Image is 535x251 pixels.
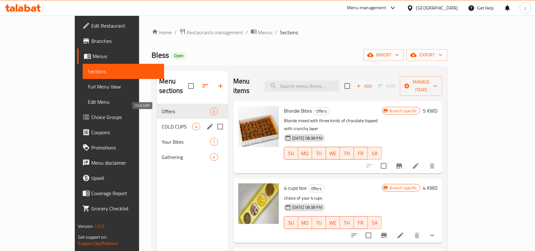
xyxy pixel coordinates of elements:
[425,158,440,174] button: delete
[371,218,379,228] span: SA
[88,98,159,106] span: Edit Menu
[284,194,382,202] p: choice of your 4 cups
[162,138,210,146] span: Your Bites
[308,185,324,192] span: Offers
[159,76,188,96] h2: Menu sections
[290,135,325,141] span: [DATE] 08:38 PM
[371,149,379,158] span: SA
[287,218,296,228] span: SU
[210,154,218,160] span: 4
[157,101,228,167] nav: Menu sections
[343,149,351,158] span: TH
[157,119,228,134] div: COLD CUPS4edit
[88,68,159,75] span: Sections
[162,153,210,161] span: Gathering
[326,147,340,160] button: WE
[362,229,375,242] span: Select to update
[397,232,404,239] a: Edit menu item
[77,18,164,33] a: Edit Restaurant
[405,78,437,94] span: Manage items
[284,183,306,193] span: 4 cups box
[377,228,392,243] button: Branch-specific-item
[377,159,390,173] span: Select to update
[280,29,298,36] span: Sections
[315,149,324,158] span: TU
[157,104,228,119] div: Offers3
[233,76,257,96] h2: Menu items
[91,144,159,151] span: Promotions
[284,117,382,133] p: Blonde mixed with three kinds of chocolate topped with crunchy layer
[287,149,296,158] span: SU
[387,108,420,114] span: Branch specific
[179,28,243,36] a: Restaurants management
[357,149,365,158] span: FR
[175,29,177,36] li: /
[77,140,164,155] a: Promotions
[412,51,442,59] span: export
[340,147,354,160] button: TH
[301,149,310,158] span: MO
[213,78,228,94] button: Add section
[340,216,354,229] button: TH
[284,106,312,116] span: Blondie Bites
[312,147,326,160] button: TU
[157,134,228,149] div: Your Bites1
[198,78,213,94] span: Sort sections
[210,153,218,161] div: items
[157,149,228,165] div: Gathering4
[246,29,248,36] li: /
[152,28,448,36] nav: breadcrumb
[298,216,312,229] button: MO
[152,48,169,62] span: Bless
[162,123,192,130] span: COLD CUPS
[77,170,164,186] a: Upsell
[88,83,159,90] span: Full Menu View
[251,28,273,36] a: Menus
[329,218,338,228] span: WE
[326,216,340,229] button: WE
[78,233,107,241] span: Get support on:
[392,158,407,174] button: Branch-specific-item
[91,174,159,182] span: Upsell
[409,228,425,243] button: delete
[162,108,210,115] div: Offers
[354,81,374,91] button: Add
[407,49,448,61] button: export
[83,64,164,79] a: Sections
[192,123,200,130] div: items
[354,216,368,229] button: FR
[308,185,325,192] div: Offers
[423,106,437,115] h6: 5 KWD
[265,81,339,92] input: search
[423,183,437,192] h6: 4 KWD
[412,162,420,170] a: Edit menu item
[238,106,279,147] img: Blondie Bites
[313,108,330,115] div: Offers
[275,29,278,36] li: /
[210,108,218,115] div: items
[525,4,526,11] span: j
[78,222,93,230] span: Version:
[91,159,159,167] span: Menu disclaimer
[416,4,458,11] div: [GEOGRAPHIC_DATA]
[429,232,436,239] svg: Show Choices
[91,113,159,121] span: Choice Groups
[83,94,164,109] a: Edit Menu
[347,4,386,12] div: Menu-management
[329,149,338,158] span: WE
[91,189,159,197] span: Coverage Report
[77,49,164,64] a: Menus
[193,124,200,130] span: 4
[94,222,104,230] span: 1.0.0
[172,52,186,60] div: Open
[172,53,186,58] span: Open
[368,216,382,229] button: SA
[77,186,164,201] a: Coverage Report
[387,185,420,191] span: Branch specific
[210,138,218,146] div: items
[284,147,298,160] button: SU
[83,79,164,94] a: Full Menu View
[298,147,312,160] button: MO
